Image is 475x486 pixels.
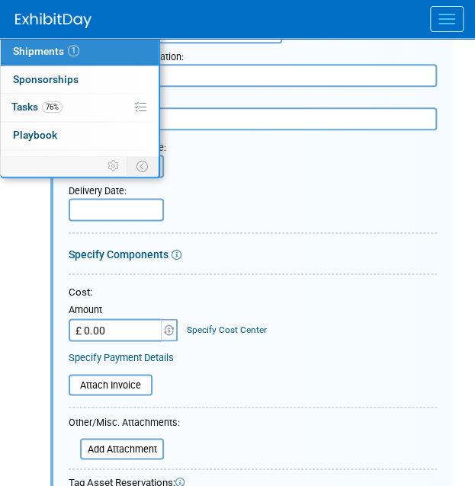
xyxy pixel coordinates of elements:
a: Sponsorships [1,66,159,94]
body: Rich Text Area. Press ALT-0 for help. [8,6,346,51]
span: Sponsorships [13,73,79,85]
div: Cost: [69,286,437,300]
div: Destination: [69,87,437,107]
span: Playbook [13,129,57,141]
p: Add'l UPS tracking numbers: [9,6,345,21]
a: Tasks76% [1,94,159,121]
img: ExhibitDay [15,13,91,28]
span: 1 [68,45,79,56]
a: Shipments1 [1,38,159,66]
a: Playbook [1,122,159,149]
td: Personalize Event Tab Strip [101,156,127,176]
span: Shipments [13,45,79,57]
span: Tasks [11,101,63,113]
a: Specify Cost Center [187,324,267,334]
td: Toggle Event Tabs [127,156,159,176]
div: Delivery Date: [69,177,437,198]
div: Pick-up / Drop-off Location: [69,43,437,64]
a: Specify Components [69,248,168,261]
span: 76% [42,101,63,113]
a: Specify Payment Details [69,351,174,363]
div: Amount [69,303,179,318]
button: Menu [430,6,464,32]
div: Other/Misc. Attachments: [69,415,180,433]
